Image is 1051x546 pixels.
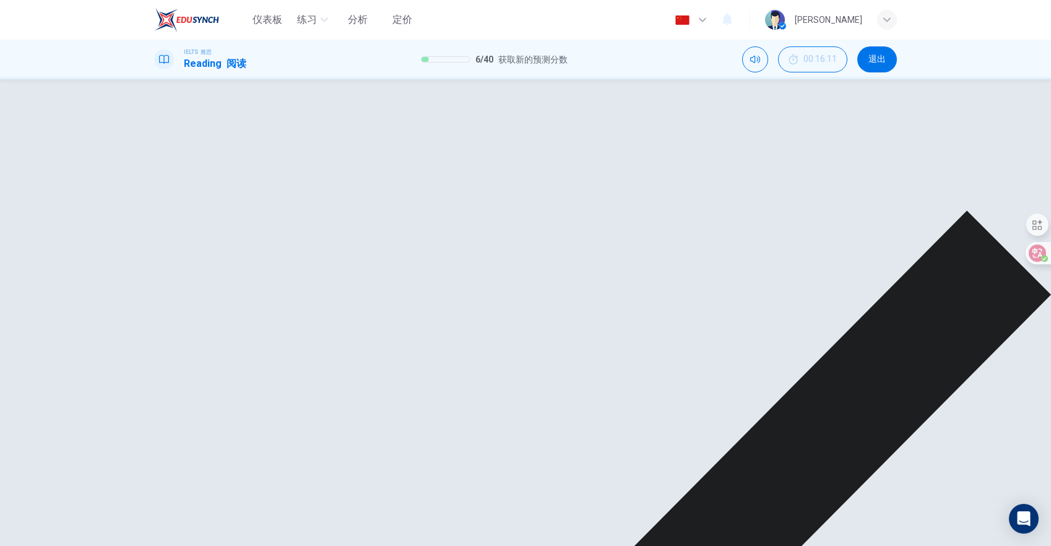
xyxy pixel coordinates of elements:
button: 00:16:11 [778,46,847,72]
span: 00:16:11 [803,54,837,64]
span: 定价 [392,12,412,27]
div: [PERSON_NAME] [795,12,862,27]
div: Open Intercom Messenger [1009,504,1039,534]
img: EduSynch logo [154,7,219,32]
span: 仪表板 [253,12,282,27]
button: 练习 [292,9,333,31]
button: 定价 [383,9,422,31]
span: 分析 [348,12,368,27]
a: EduSynch logo [154,7,248,32]
span: 6 / 40 [475,52,493,67]
button: 退出 [857,46,897,72]
span: 获取新的预测分数 [498,52,568,67]
span: IELTS [184,48,212,56]
font: 阅读 [227,58,246,69]
h1: Reading [184,56,246,71]
button: 分析 [338,9,378,31]
div: 隐藏 [778,46,847,72]
div: 静音 [742,46,768,72]
button: 仪表板 [248,9,287,31]
img: zh [675,15,690,25]
span: 退出 [868,54,886,64]
img: Profile picture [765,10,785,30]
span: 练习 [297,12,317,27]
font: 雅思 [201,49,212,55]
